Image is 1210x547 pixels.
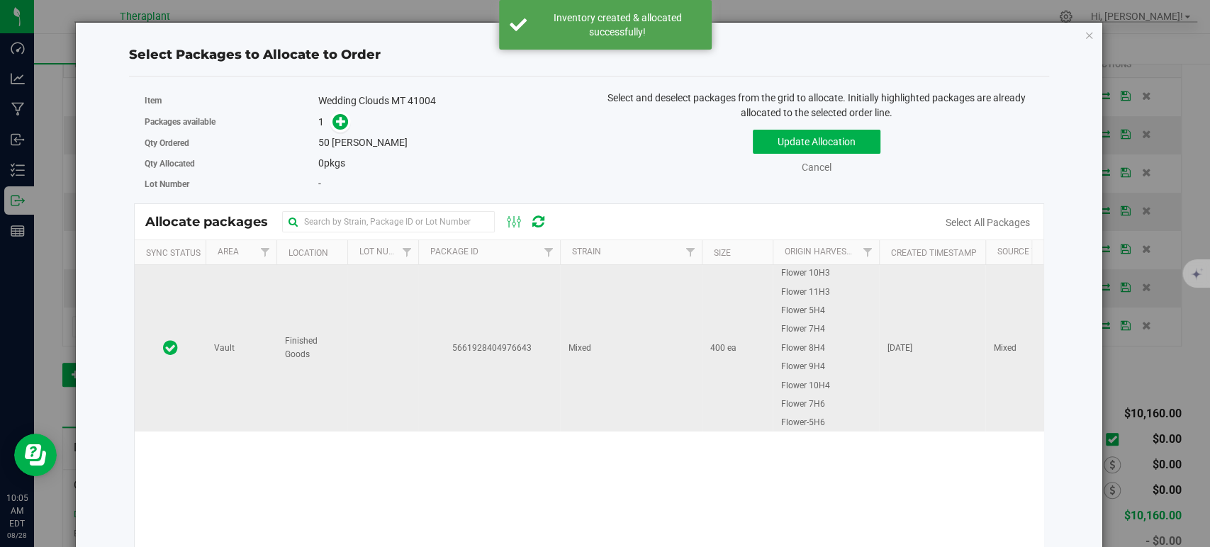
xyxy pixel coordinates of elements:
[781,379,830,393] span: Flower 10H4
[887,342,912,355] span: [DATE]
[802,162,831,173] a: Cancel
[214,342,235,355] span: Vault
[318,94,578,108] div: Wedding Clouds MT 41004
[282,211,495,232] input: Search by Strain, Package ID or Lot Number
[318,116,324,128] span: 1
[145,115,318,128] label: Packages available
[145,214,282,230] span: Allocate packages
[856,240,879,264] a: Filter
[145,157,318,170] label: Qty Allocated
[781,286,830,299] span: Flower 11H3
[430,247,478,256] a: Package Id
[781,397,825,411] span: Flower 7H6
[285,334,339,361] span: Finished Goods
[781,360,825,373] span: Flower 9H4
[607,92,1026,118] span: Select and deselect packages from the grid to allocate. Initially highlighted packages are alread...
[781,416,825,429] span: Flower-5H6
[890,248,976,258] a: Created Timestamp
[997,247,1051,256] a: Source Type
[359,247,410,256] a: Lot Number
[781,304,825,317] span: Flower 5H4
[710,342,736,355] span: 400 ea
[318,157,324,169] span: 0
[318,157,345,169] span: pkgs
[427,342,551,355] span: 5661928404976643
[145,137,318,150] label: Qty Ordered
[678,240,702,264] a: Filter
[753,130,880,154] button: Update Allocation
[145,178,318,191] label: Lot Number
[946,217,1030,228] a: Select All Packages
[395,240,418,264] a: Filter
[163,338,178,358] span: In Sync
[781,322,825,336] span: Flower 7H4
[537,240,560,264] a: Filter
[781,342,825,355] span: Flower 8H4
[994,342,1016,355] span: Mixed
[318,178,321,189] span: -
[129,45,1049,64] div: Select Packages to Allocate to Order
[784,247,856,256] a: Origin Harvests
[781,266,830,280] span: Flower 10H3
[145,94,318,107] label: Item
[534,11,701,39] div: Inventory created & allocated successfully!
[145,248,200,258] a: Sync Status
[217,247,238,256] a: Area
[713,248,730,258] a: Size
[332,137,408,148] span: [PERSON_NAME]
[318,137,330,148] span: 50
[288,248,327,258] a: Location
[14,434,57,476] iframe: Resource center
[571,247,600,256] a: Strain
[568,342,591,355] span: Mixed
[253,240,276,264] a: Filter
